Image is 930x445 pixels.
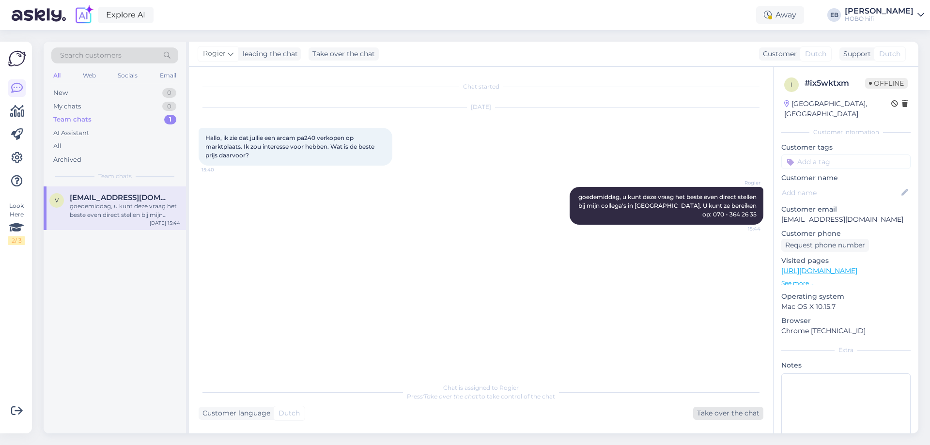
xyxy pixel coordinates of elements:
span: vmatei@outlook.com [70,193,170,202]
span: Rogier [724,179,760,186]
p: See more ... [781,279,911,288]
p: Chrome [TECHNICAL_ID] [781,326,911,336]
p: Customer name [781,173,911,183]
input: Add a tag [781,154,911,169]
input: Add name [782,187,899,198]
div: Take over the chat [693,407,763,420]
span: Offline [865,78,908,89]
div: Look Here [8,201,25,245]
div: AI Assistant [53,128,89,138]
span: Team chats [98,172,132,181]
div: Support [839,49,871,59]
div: Customer language [199,408,270,418]
a: Explore AI [98,7,154,23]
div: Socials [116,69,139,82]
div: Web [81,69,98,82]
div: Extra [781,346,911,354]
img: explore-ai [74,5,94,25]
div: 0 [162,102,176,111]
span: 15:44 [724,225,760,232]
div: All [53,141,62,151]
div: goedemiddag, u kunt deze vraag het beste even direct stellen bij mijn collega's in [GEOGRAPHIC_DA... [70,202,180,219]
div: Customer information [781,128,911,137]
span: goedemiddag, u kunt deze vraag het beste even direct stellen bij mijn collega's in [GEOGRAPHIC_DA... [578,193,758,218]
p: Visited pages [781,256,911,266]
p: Customer phone [781,229,911,239]
div: leading the chat [239,49,298,59]
div: All [51,69,62,82]
p: Customer email [781,204,911,215]
div: Take over the chat [309,47,379,61]
div: Email [158,69,178,82]
img: Askly Logo [8,49,26,68]
p: Mac OS X 10.15.7 [781,302,911,312]
span: Search customers [60,50,122,61]
div: New [53,88,68,98]
div: 0 [162,88,176,98]
a: [PERSON_NAME]HOBO hifi [845,7,924,23]
p: Operating system [781,292,911,302]
p: Customer tags [781,142,911,153]
div: [PERSON_NAME] [845,7,914,15]
div: [DATE] [199,103,763,111]
span: Dutch [279,408,300,418]
div: Team chats [53,115,92,124]
div: 2 / 3 [8,236,25,245]
i: 'Take over the chat' [423,393,479,400]
span: 15:40 [201,166,238,173]
span: Hallo, ik zie dat jullie een arcam pa240 verkopen op marktplaats. Ik zou interesse voor hebben. W... [205,134,376,159]
div: [GEOGRAPHIC_DATA], [GEOGRAPHIC_DATA] [784,99,891,119]
span: Press to take control of the chat [407,393,555,400]
span: i [790,81,792,88]
div: Customer [759,49,797,59]
span: v [55,197,59,204]
div: Away [756,6,804,24]
div: [DATE] 15:44 [150,219,180,227]
p: Notes [781,360,911,370]
div: HOBO hifi [845,15,914,23]
div: EB [827,8,841,22]
span: Dutch [879,49,900,59]
div: Archived [53,155,81,165]
a: [URL][DOMAIN_NAME] [781,266,857,275]
div: My chats [53,102,81,111]
span: Rogier [203,48,226,59]
div: 1 [164,115,176,124]
span: Dutch [805,49,826,59]
div: # ix5wktxm [805,77,865,89]
p: Browser [781,316,911,326]
div: Chat started [199,82,763,91]
p: [EMAIL_ADDRESS][DOMAIN_NAME] [781,215,911,225]
div: Request phone number [781,239,869,252]
span: Chat is assigned to Rogier [443,384,519,391]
